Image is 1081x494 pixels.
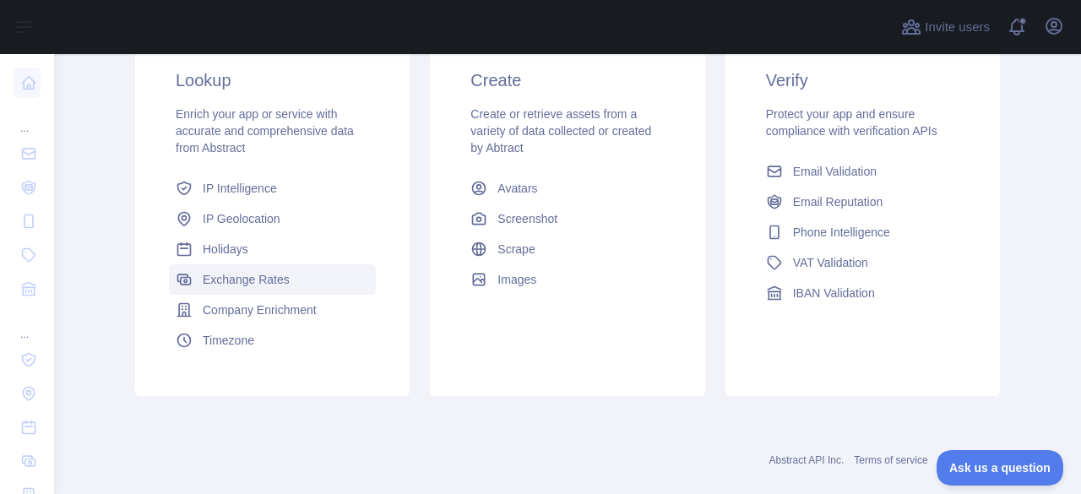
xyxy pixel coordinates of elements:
div: ... [14,307,41,341]
span: Company Enrichment [203,301,317,318]
a: Holidays [169,234,376,264]
a: VAT Validation [759,247,966,278]
iframe: Toggle Customer Support [937,450,1064,486]
span: Screenshot [497,210,557,227]
a: Exchange Rates [169,264,376,295]
a: Scrape [464,234,671,264]
button: Invite users [898,14,993,41]
span: Email Validation [793,163,877,180]
a: Phone Intelligence [759,217,966,247]
span: Enrich your app or service with accurate and comprehensive data from Abstract [176,107,354,155]
span: Holidays [203,241,248,258]
div: ... [14,101,41,135]
a: Company Enrichment [169,295,376,325]
span: Invite users [925,18,990,37]
a: Images [464,264,671,295]
span: Exchange Rates [203,271,290,288]
a: Timezone [169,325,376,356]
span: IP Intelligence [203,180,277,197]
a: Email Reputation [759,187,966,217]
span: Protect your app and ensure compliance with verification APIs [766,107,937,138]
a: Terms of service [854,454,927,466]
span: IP Geolocation [203,210,280,227]
span: VAT Validation [793,254,868,271]
a: IP Intelligence [169,173,376,204]
span: Phone Intelligence [793,224,890,241]
a: IP Geolocation [169,204,376,234]
span: Scrape [497,241,535,258]
span: Images [497,271,536,288]
h3: Create [470,68,664,92]
a: IBAN Validation [759,278,966,308]
a: Abstract API Inc. [769,454,845,466]
h3: Lookup [176,68,369,92]
span: IBAN Validation [793,285,875,301]
span: Create or retrieve assets from a variety of data collected or created by Abtract [470,107,651,155]
a: Email Validation [759,156,966,187]
span: Avatars [497,180,537,197]
a: Screenshot [464,204,671,234]
a: Avatars [464,173,671,204]
span: Timezone [203,332,254,349]
h3: Verify [766,68,959,92]
span: Email Reputation [793,193,883,210]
